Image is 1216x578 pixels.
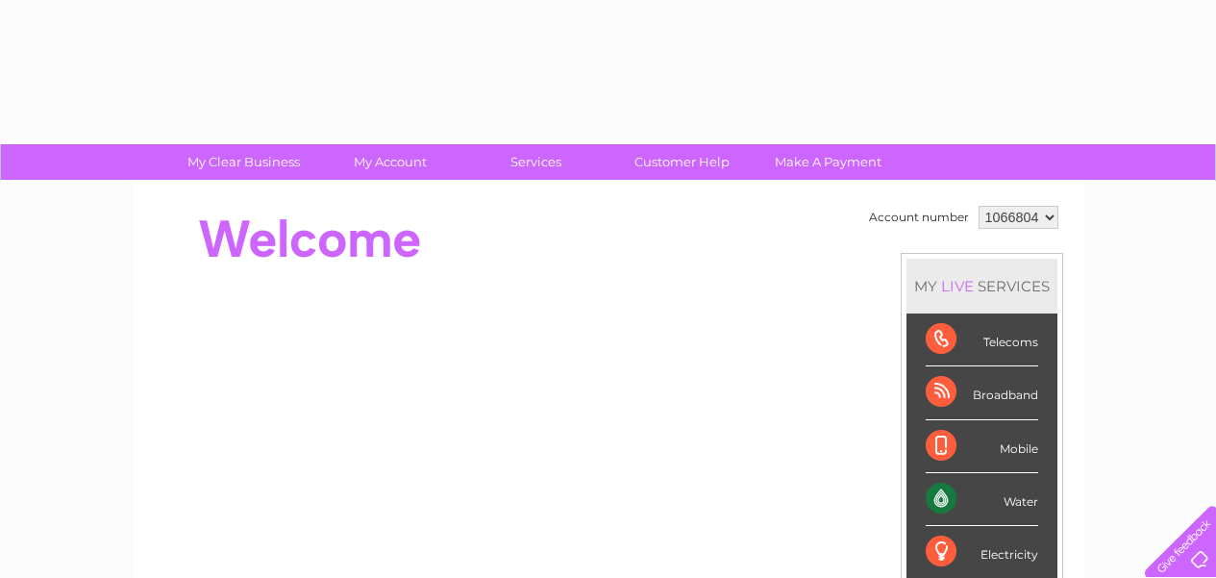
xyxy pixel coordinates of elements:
div: Mobile [926,420,1038,473]
div: Telecoms [926,314,1038,366]
a: My Clear Business [164,144,323,180]
div: Water [926,473,1038,526]
a: Services [457,144,615,180]
div: MY SERVICES [906,259,1057,314]
a: My Account [310,144,469,180]
div: LIVE [937,277,978,295]
td: Account number [864,201,974,234]
div: Broadband [926,366,1038,419]
a: Customer Help [603,144,761,180]
a: Make A Payment [749,144,907,180]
